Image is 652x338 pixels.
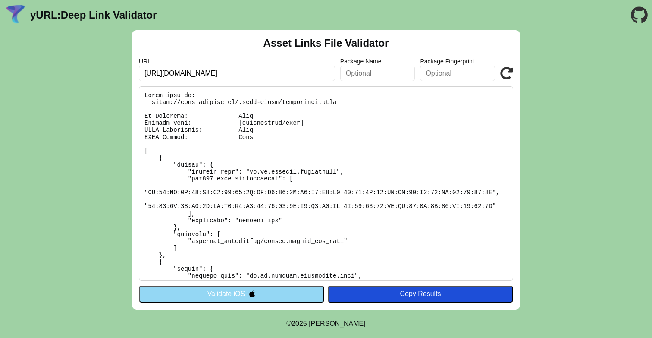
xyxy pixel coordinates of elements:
label: Package Name [340,58,415,65]
div: Copy Results [332,290,509,298]
button: Validate iOS [139,286,324,302]
footer: © [286,310,365,338]
a: Michael Ibragimchayev's Personal Site [309,320,366,327]
button: Copy Results [328,286,513,302]
label: Package Fingerprint [420,58,495,65]
input: Optional [420,66,495,81]
span: 2025 [292,320,307,327]
input: Required [139,66,335,81]
pre: Lorem ipsu do: sitam://cons.adipisc.el/.sedd-eiusm/temporinci.utla Et Dolorema: Aliq Enimadm-veni... [139,86,513,281]
a: yURL:Deep Link Validator [30,9,157,21]
img: yURL Logo [4,4,27,26]
input: Optional [340,66,415,81]
h2: Asset Links File Validator [263,37,389,49]
img: appleIcon.svg [248,290,256,297]
label: URL [139,58,335,65]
